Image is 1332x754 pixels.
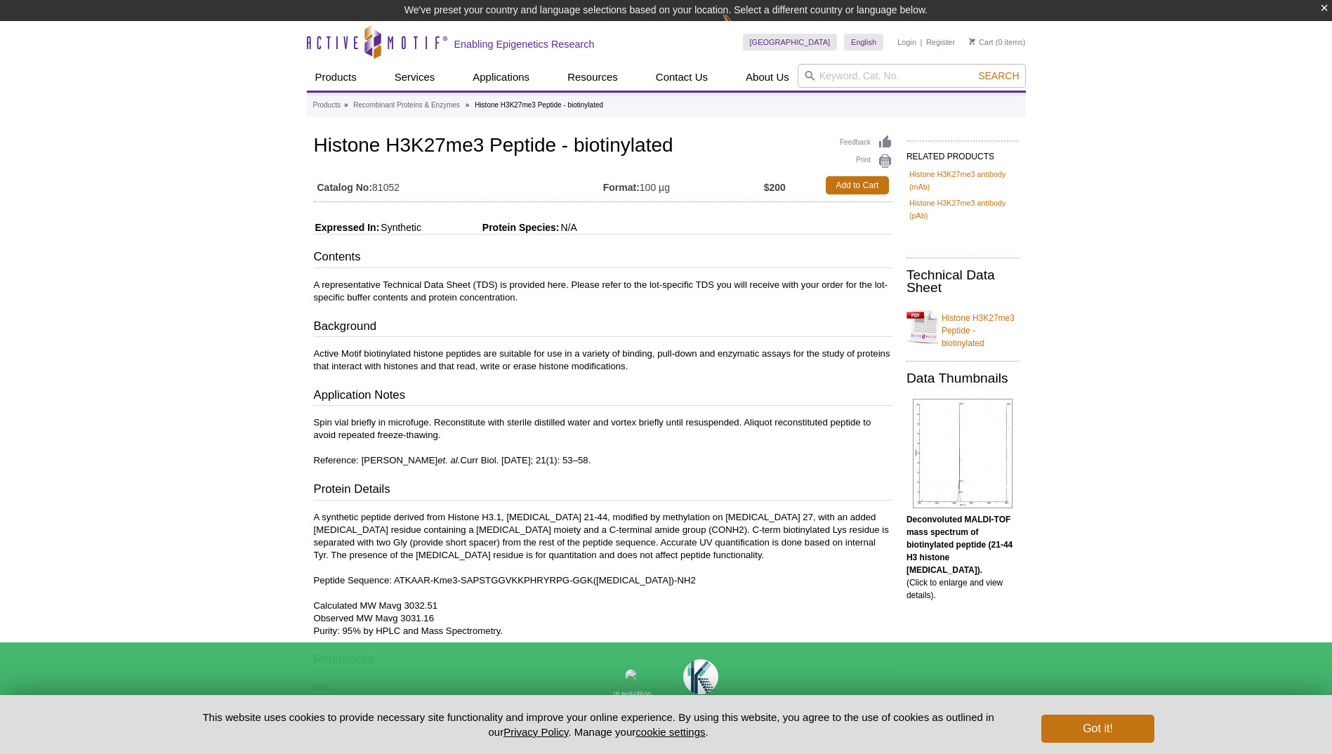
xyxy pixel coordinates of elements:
[906,269,1019,294] h2: Technical Data Sheet
[307,64,365,91] a: Products
[314,416,892,467] p: Spin vial briefly in microfuge. Reconstitute with sterile distilled water and vortex briefly unti...
[603,181,640,194] strong: Format:
[743,34,838,51] a: [GEOGRAPHIC_DATA]
[353,99,460,112] a: Recombinant Proteins & Enzymes
[840,154,892,169] a: Print
[314,318,892,338] h3: Background
[314,222,380,233] span: Expressed In:
[314,481,892,501] h3: Protein Details
[344,101,348,109] li: »
[826,176,889,194] a: Add to Cart
[844,34,883,51] a: English
[454,38,595,51] h2: Enabling Epigenetics Research
[559,64,626,91] a: Resources
[475,101,603,109] li: Histone H3K27me3 Peptide - biotinylated
[437,455,460,465] i: et. al.
[178,710,1019,739] p: This website uses cookies to provide necessary site functionality and improve your online experie...
[974,70,1023,82] button: Search
[314,387,892,406] h3: Application Notes
[1041,715,1154,743] button: Got it!
[386,64,444,91] a: Services
[897,37,916,47] a: Login
[737,64,798,91] a: About Us
[560,222,577,233] span: N/A
[466,101,470,109] li: »
[909,168,1016,193] a: Histone H3K27me3 antibody (mAb)
[926,37,955,47] a: Register
[603,173,764,198] td: 100 µg
[424,222,560,233] span: Protein Species:
[314,173,603,198] td: 81052
[764,181,786,194] strong: $200
[314,279,892,304] p: A representative Technical Data Sheet (TDS) is provided here. Please refer to the lot-specific TD...
[314,511,892,637] p: A synthetic peptide derived from Histone H3.1, [MEDICAL_DATA] 21-44, modified by methylation on [...
[906,513,1019,602] p: (Click to enlarge and view details).
[379,222,421,233] span: Synthetic
[969,38,975,45] img: Your Cart
[503,726,568,738] a: Privacy Policy
[313,99,341,112] a: Products
[314,249,892,268] h3: Contents
[978,70,1019,81] span: Search
[906,140,1019,166] h2: RELATED PRODUCTS
[635,726,705,738] button: cookie settings
[722,11,759,44] img: Change Here
[840,135,892,150] a: Feedback
[647,64,716,91] a: Contact Us
[906,372,1019,385] h2: Data Thumbnails
[906,515,1013,575] b: Deconvoluted MALDI-TOF mass spectrum of biotinylated peptide (21-44 H3 histone [MEDICAL_DATA]).
[464,64,538,91] a: Applications
[969,34,1026,51] li: (0 items)
[969,37,994,47] a: Cart
[906,303,1019,350] a: Histone H3K27me3 Peptide - biotinylated
[314,135,892,159] h1: Histone H3K27me3 Peptide - biotinylated
[921,34,923,51] li: |
[913,399,1013,508] img: Deconvoluted MALDI-TOF mass spectrum of biotinylated peptide (21-44 H3 histone amino acids).
[909,197,1016,222] a: Histone H3K27me3 antibody (pAb)
[314,348,892,373] p: Active Motif biotinylated histone peptides are suitable for use in a variety of binding, pull-dow...
[798,64,1026,88] input: Keyword, Cat. No.
[317,181,373,194] strong: Catalog No:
